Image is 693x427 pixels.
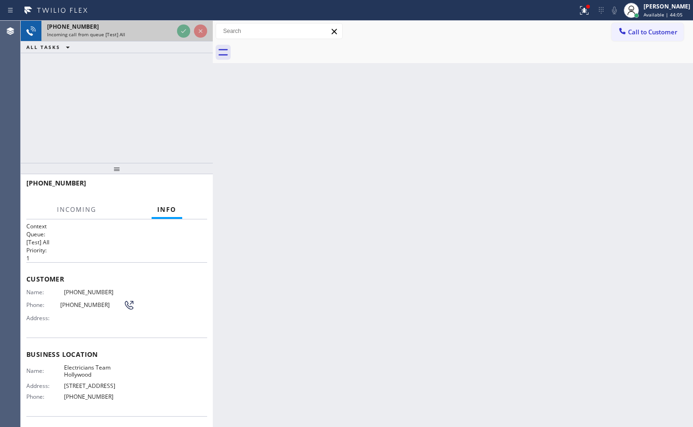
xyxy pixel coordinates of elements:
span: Phone: [26,393,64,400]
span: Incoming [57,205,97,214]
span: Incoming call from queue [Test] All [47,31,125,38]
h1: Context [26,222,207,230]
button: Reject [194,24,207,38]
button: Info [152,201,182,219]
span: [PHONE_NUMBER] [26,178,86,187]
p: 1 [26,254,207,262]
span: [PHONE_NUMBER] [64,289,135,296]
span: [PHONE_NUMBER] [47,23,99,31]
div: [PERSON_NAME] [644,2,690,10]
span: [PHONE_NUMBER] [60,301,124,308]
span: Name: [26,367,64,374]
button: ALL TASKS [21,41,79,53]
span: Business location [26,350,207,359]
button: Accept [177,24,190,38]
button: Call to Customer [612,23,684,41]
span: Info [157,205,177,214]
span: Address: [26,314,64,322]
span: Available | 44:05 [644,11,683,18]
button: Mute [608,4,621,17]
span: Call to Customer [628,28,677,36]
span: [STREET_ADDRESS] [64,382,135,389]
span: ALL TASKS [26,44,60,50]
h2: Queue: [26,230,207,238]
input: Search [216,24,342,39]
span: Name: [26,289,64,296]
span: Phone: [26,301,60,308]
button: Incoming [51,201,102,219]
h2: Priority: [26,246,207,254]
p: [Test] All [26,238,207,246]
span: [PHONE_NUMBER] [64,393,135,400]
span: Customer [26,274,207,283]
span: Address: [26,382,64,389]
span: Electricians Team Hollywood [64,364,135,379]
